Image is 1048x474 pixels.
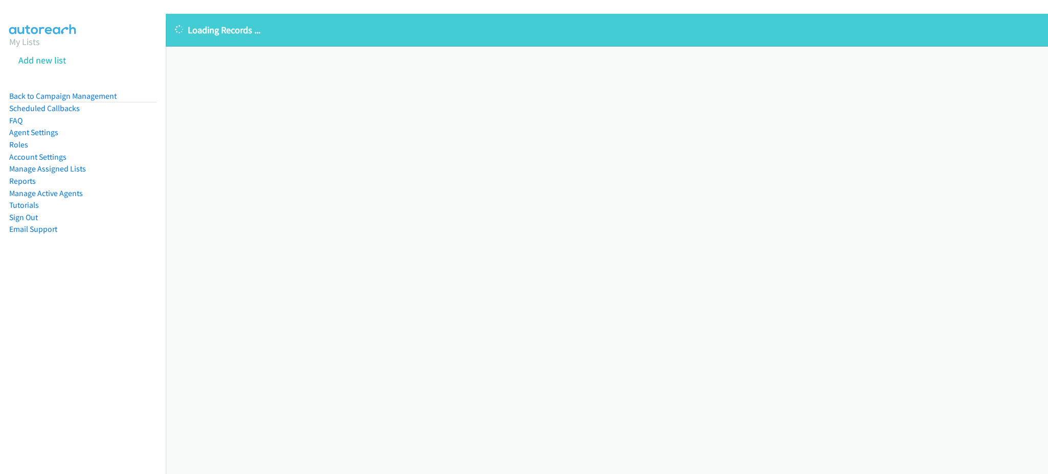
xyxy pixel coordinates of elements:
p: Loading Records ... [175,23,1039,37]
a: Email Support [9,224,57,234]
a: Scheduled Callbacks [9,103,80,113]
a: Reports [9,176,36,186]
a: Roles [9,140,28,149]
a: My Lists [9,36,40,48]
a: Back to Campaign Management [9,91,117,101]
a: FAQ [9,116,23,125]
a: Sign Out [9,212,38,222]
a: Add new list [18,54,66,66]
a: Account Settings [9,152,67,162]
a: Tutorials [9,200,39,210]
a: Manage Active Agents [9,188,83,198]
a: Agent Settings [9,127,58,137]
a: Manage Assigned Lists [9,164,86,174]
